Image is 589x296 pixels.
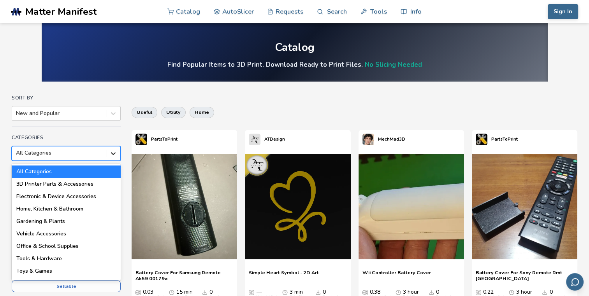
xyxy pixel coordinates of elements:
img: MechMad3D's profile [362,134,374,145]
button: Send feedback via email [566,273,584,291]
a: PartsToPrint's profilePartsToPrint [132,130,181,149]
div: Sports & Outdoors [12,277,121,290]
a: ATDesign's profileATDesign [245,130,289,149]
span: Average Print Time [509,289,514,295]
h4: Find Popular Items to 3D Print. Download Ready to Print Files. [167,60,422,69]
span: Matter Manifest [25,6,97,17]
h4: Sort By [12,95,121,101]
div: Gardening & Plants [12,215,121,228]
button: home [190,107,214,118]
a: Battery Cover For Sony Remote Rmt [GEOGRAPHIC_DATA] [476,270,573,281]
button: useful [132,107,157,118]
a: MechMad3D's profileMechMad3D [359,130,409,149]
p: PartsToPrint [151,135,178,143]
p: MechMad3D [378,135,405,143]
div: All Categories [12,165,121,178]
img: ATDesign's profile [249,134,260,145]
span: — [256,289,262,295]
div: Home, Kitchen & Bathroom [12,203,121,215]
div: Office & School Supplies [12,240,121,252]
span: Average Cost [249,289,254,295]
span: Downloads [315,289,321,295]
button: utility [161,107,186,118]
div: Tools & Hardware [12,252,121,265]
input: All CategoriesAll Categories3D Printer Parts & AccessoriesElectronic & Device AccessoriesHome, Ki... [16,150,18,156]
span: Downloads [542,289,547,295]
span: Average Cost [362,289,368,295]
img: PartsToPrint's profile [476,134,487,145]
span: Average Print Time [282,289,288,295]
button: Sellable [12,280,121,292]
span: Average Cost [476,289,481,295]
img: PartsToPrint's profile [135,134,147,145]
span: Downloads [429,289,434,295]
a: No Slicing Needed [365,60,422,69]
a: Wii Controller Battery Cover [362,270,431,281]
p: PartsToPrint [491,135,518,143]
a: Simple Heart Symbol - 2D Art [249,270,319,281]
div: Catalog [275,42,315,54]
h4: Categories [12,135,121,140]
span: Downloads [202,289,207,295]
input: New and Popular [16,110,18,117]
p: ATDesign [264,135,285,143]
a: PartsToPrint's profilePartsToPrint [472,130,522,149]
span: Average Cost [135,289,141,295]
div: Vehicle Accessories [12,228,121,240]
div: Electronic & Device Accessories [12,190,121,203]
button: Sign In [548,4,578,19]
a: Battery Cover For Samsung Remote Ak59 00179a [135,270,233,281]
div: Toys & Games [12,265,121,277]
div: 3D Printer Parts & Accessories [12,178,121,190]
span: Average Print Time [396,289,401,295]
span: Average Print Time [169,289,174,295]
